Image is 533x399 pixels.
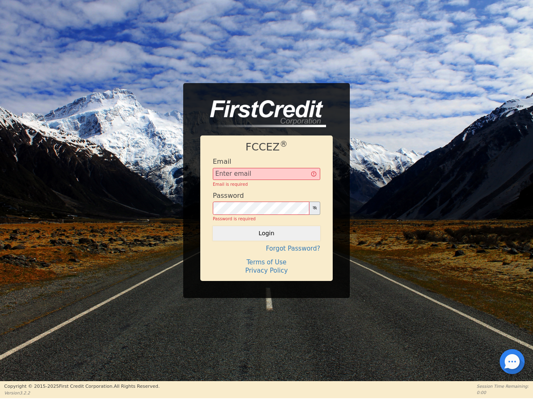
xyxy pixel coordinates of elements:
h4: Terms of Use [213,259,320,266]
div: Email is required [213,181,320,187]
p: Copyright © 2015- 2025 First Credit Corporation. [4,383,159,390]
h4: Forgot Password? [213,245,320,252]
h4: Email [213,158,231,165]
h1: FCCEZ [213,141,320,153]
button: Login [213,226,320,240]
p: Version 3.2.2 [4,390,159,396]
div: Password is required [213,216,320,222]
input: Enter email [213,168,320,180]
input: password [213,202,309,215]
span: All Rights Reserved. [114,384,159,389]
sup: ® [280,140,288,148]
p: 0:00 [477,389,529,396]
h4: Password [213,192,244,199]
img: logo-CMu_cnol.png [200,100,326,128]
h4: Privacy Policy [213,267,320,274]
p: Session Time Remaining: [477,383,529,389]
